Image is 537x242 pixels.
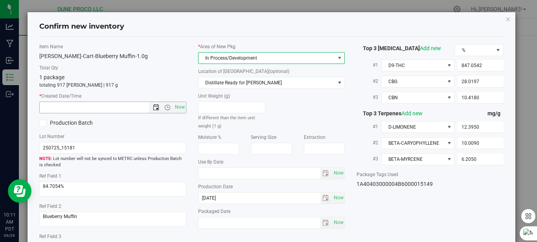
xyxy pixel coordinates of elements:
input: 10.4180 [458,92,504,103]
label: Unit Weight (g) [198,93,266,100]
span: 1 package [39,74,64,80]
span: BETA-CARYOPHYLLENE [382,138,445,149]
label: Package Tags Used [357,171,504,178]
span: Top 3 [MEDICAL_DATA] [357,45,441,51]
span: D-LIMONENE [382,122,445,133]
span: Set Current date [332,192,345,204]
span: CBN [382,92,445,103]
label: Use By Date [198,158,345,166]
span: % [455,45,493,56]
label: Ref Field 3 [39,233,186,240]
iframe: Resource center [8,179,31,203]
label: Moisture % [198,134,239,141]
label: #3 [357,90,381,104]
span: In Process/Development [199,53,335,64]
label: Created Date/Time [39,93,186,100]
label: #1 [357,58,381,72]
label: Ref Field 2 [39,203,186,210]
label: Serving Size [251,134,292,141]
h4: Confirm new inventory [39,22,124,32]
label: #3 [357,152,381,166]
label: Lot Number [39,133,186,140]
label: #2 [357,74,381,88]
label: Extraction [304,134,345,141]
input: 28.0197 [458,76,504,87]
span: Set Current date [173,102,186,113]
a: Add new [420,45,441,51]
input: 10.0090 [458,138,504,149]
label: #2 [357,136,381,150]
span: Open the date view [149,104,162,111]
span: (optional) [268,69,289,74]
span: select [320,193,332,204]
label: Area of New Pkg [198,43,345,50]
label: Total Qty [39,64,186,71]
label: Production Date [198,183,345,190]
span: mg/g [487,110,504,116]
label: #1 [357,120,381,134]
small: If different than the item unit weight (1 g) [198,115,255,129]
label: Production Batch [39,119,107,127]
div: 1A40403000004B6000015149 [357,180,504,188]
span: Open the time view [161,104,174,111]
label: Item Name [39,43,186,50]
span: Top 3 Terpenes [357,110,423,116]
label: Location of [GEOGRAPHIC_DATA] [198,68,345,75]
p: totaling 917 [PERSON_NAME] | 917 g [39,82,186,89]
span: select [331,217,344,228]
label: Packaged Date [198,208,345,215]
a: Add new [401,110,423,116]
span: select [331,168,344,179]
span: CBG [382,76,445,87]
input: 847.0542 [458,60,504,71]
input: 6.2050 [458,154,504,165]
span: Set Current date [332,167,345,179]
span: BETA-MYRCENE [382,154,445,165]
span: select [320,168,332,179]
span: Lot number will not be synced to METRC unless Production Batch is checked [39,156,186,169]
div: [PERSON_NAME]-Cart-Blueberry Muffin-1.0g [39,52,186,60]
span: select [331,193,344,204]
span: select [320,217,332,228]
span: Distillate Ready for [PERSON_NAME] [199,77,335,88]
span: Set Current date [332,217,345,228]
input: 12.3950 [458,122,504,133]
label: Ref Field 1 [39,173,186,180]
span: select [335,77,344,88]
span: D9-THC [382,60,445,71]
